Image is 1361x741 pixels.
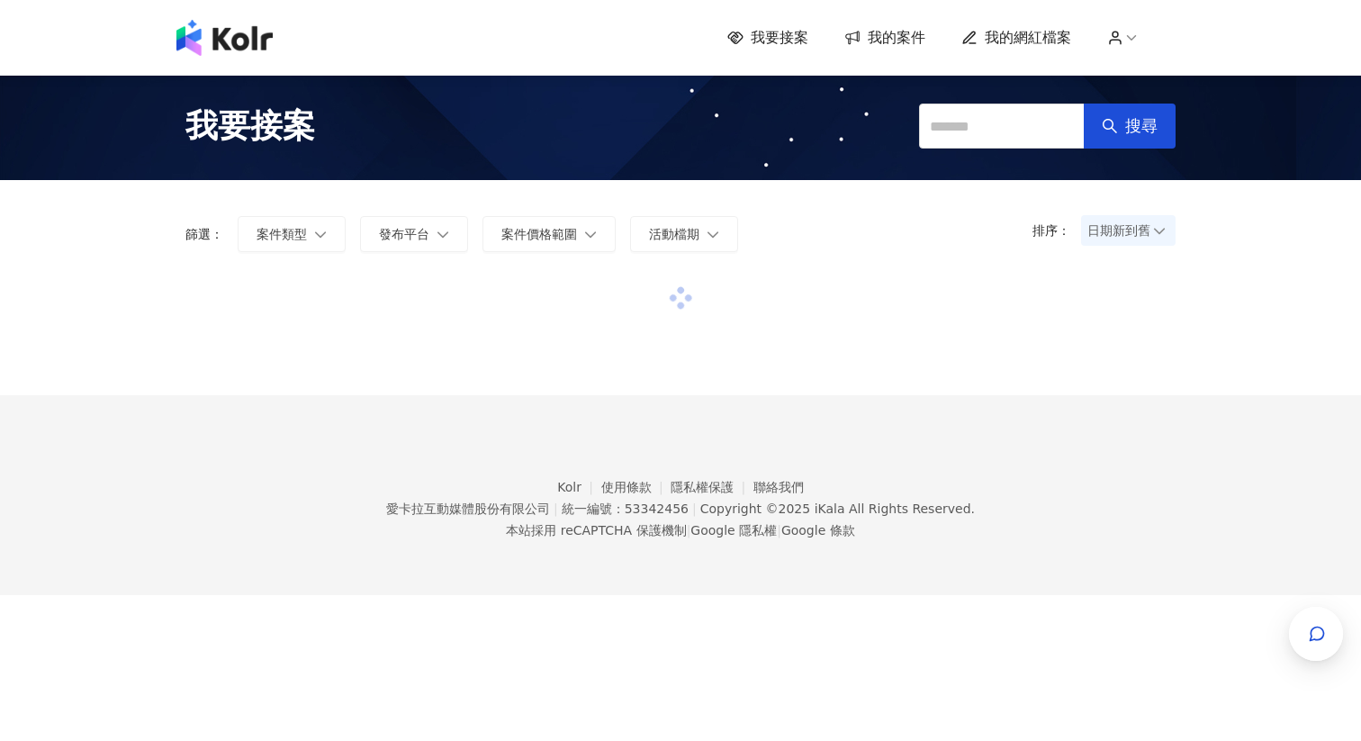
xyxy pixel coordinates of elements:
span: | [554,502,558,516]
button: 活動檔期 [630,216,738,252]
a: 隱私權保護 [671,480,753,494]
span: 案件價格範圍 [501,227,577,241]
button: 發布平台 [360,216,468,252]
span: 搜尋 [1125,116,1158,136]
div: 愛卡拉互動媒體股份有限公司 [386,502,550,516]
span: 日期新到舊 [1087,217,1169,244]
span: 案件類型 [257,227,307,241]
span: 發布平台 [379,227,429,241]
span: 我要接案 [185,104,315,149]
span: 本站採用 reCAPTCHA 保護機制 [506,520,854,541]
a: 我要接案 [727,28,808,48]
div: 統一編號：53342456 [562,502,689,516]
span: | [692,502,697,516]
a: Google 隱私權 [690,523,777,538]
a: 我的案件 [844,28,925,48]
p: 排序： [1032,223,1081,238]
a: Google 條款 [781,523,855,538]
a: Kolr [557,480,600,494]
a: 聯絡我們 [753,480,804,494]
a: 使用條款 [601,480,671,494]
div: Copyright © 2025 All Rights Reserved. [700,502,975,516]
button: 案件價格範圍 [482,216,616,252]
span: 我的案件 [868,28,925,48]
span: 活動檔期 [649,227,699,241]
img: logo [176,20,273,56]
span: 我要接案 [751,28,808,48]
span: | [687,523,691,538]
p: 篩選： [185,227,223,241]
span: 我的網紅檔案 [985,28,1071,48]
span: | [777,523,781,538]
a: iKala [815,502,845,516]
button: 搜尋 [1084,104,1176,149]
a: 我的網紅檔案 [961,28,1071,48]
button: 案件類型 [238,216,346,252]
span: search [1102,118,1118,134]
